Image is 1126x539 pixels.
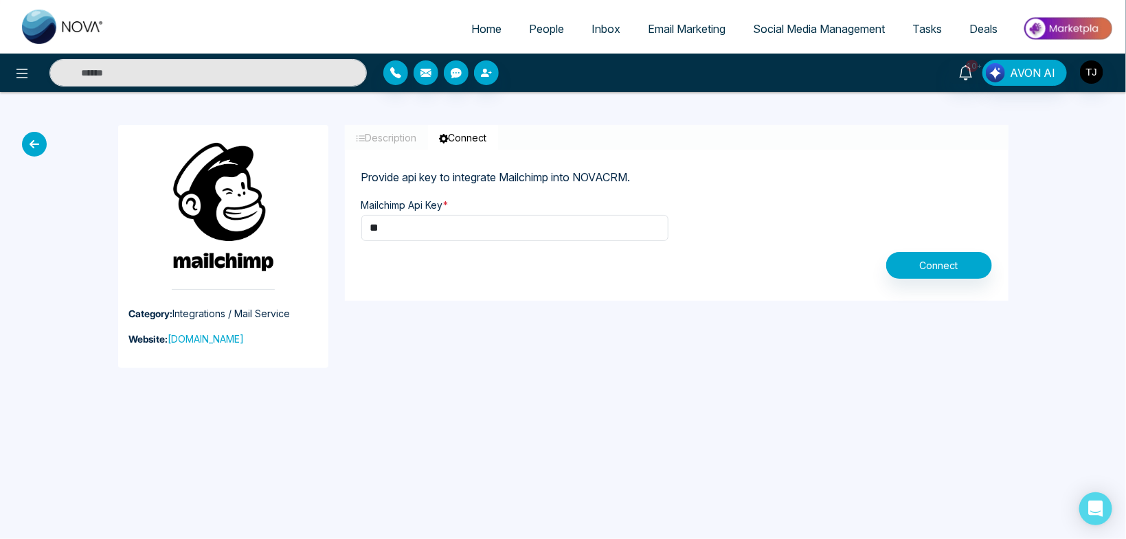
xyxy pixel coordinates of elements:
[1010,65,1055,81] span: AVON AI
[361,198,449,215] label: Mailchimp Api Key
[172,141,275,290] img: mailchimp
[515,16,578,42] a: People
[956,16,1011,42] a: Deals
[912,22,942,36] span: Tasks
[361,166,992,185] p: Provide api key to integrate Mailchimp into NOVACRM.
[648,22,725,36] span: Email Marketing
[982,60,1067,86] button: AVON AI
[129,333,168,345] strong: Website:
[739,16,899,42] a: Social Media Management
[753,22,885,36] span: Social Media Management
[345,125,428,150] button: Description
[634,16,739,42] a: Email Marketing
[118,306,328,321] p: Integrations / Mail Service
[592,22,620,36] span: Inbox
[129,308,173,319] strong: Category:
[969,22,998,36] span: Deals
[529,22,564,36] span: People
[886,252,992,279] button: Connect
[1079,492,1112,525] div: Open Intercom Messenger
[986,63,1005,82] img: Lead Flow
[458,16,515,42] a: Home
[428,125,498,150] button: Connect
[471,22,502,36] span: Home
[966,60,978,72] span: 10+
[578,16,634,42] a: Inbox
[1018,13,1118,44] img: Market-place.gif
[1080,60,1103,84] img: User Avatar
[899,16,956,42] a: Tasks
[22,10,104,44] img: Nova CRM Logo
[949,60,982,84] a: 10+
[168,333,245,345] a: [DOMAIN_NAME]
